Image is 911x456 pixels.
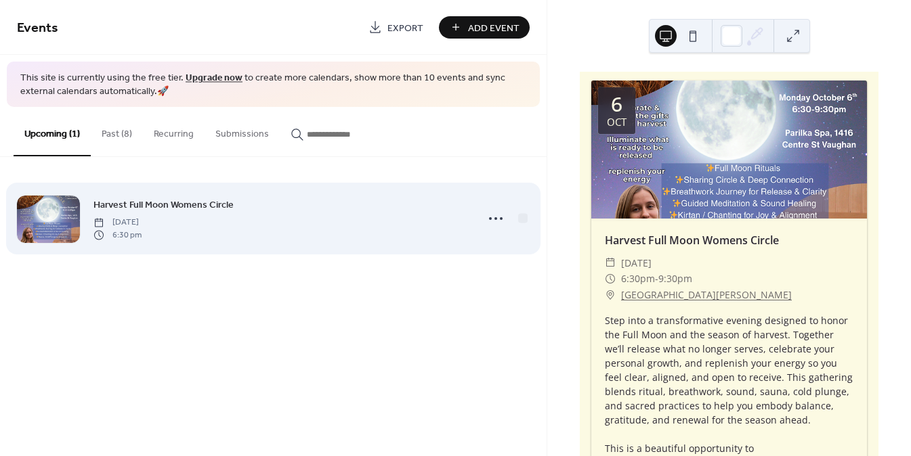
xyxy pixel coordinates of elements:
[186,69,242,87] a: Upgrade now
[591,232,867,248] div: Harvest Full Moon Womens Circle
[605,271,616,287] div: ​
[14,107,91,156] button: Upcoming (1)
[93,197,234,212] a: Harvest Full Moon Womens Circle
[621,271,655,287] span: 6:30pm
[358,16,433,39] a: Export
[93,198,234,212] span: Harvest Full Moon Womens Circle
[91,107,143,155] button: Past (8)
[621,255,652,271] span: [DATE]
[655,271,658,287] span: -
[387,21,423,35] span: Export
[621,287,792,303] a: [GEOGRAPHIC_DATA][PERSON_NAME]
[605,287,616,303] div: ​
[658,271,692,287] span: 9:30pm
[439,16,530,39] button: Add Event
[17,15,58,41] span: Events
[93,229,142,241] span: 6:30 pm
[205,107,280,155] button: Submissions
[605,255,616,271] div: ​
[20,72,526,98] span: This site is currently using the free tier. to create more calendars, show more than 10 events an...
[611,94,622,114] div: 6
[143,107,205,155] button: Recurring
[468,21,520,35] span: Add Event
[93,216,142,229] span: [DATE]
[607,117,627,127] div: Oct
